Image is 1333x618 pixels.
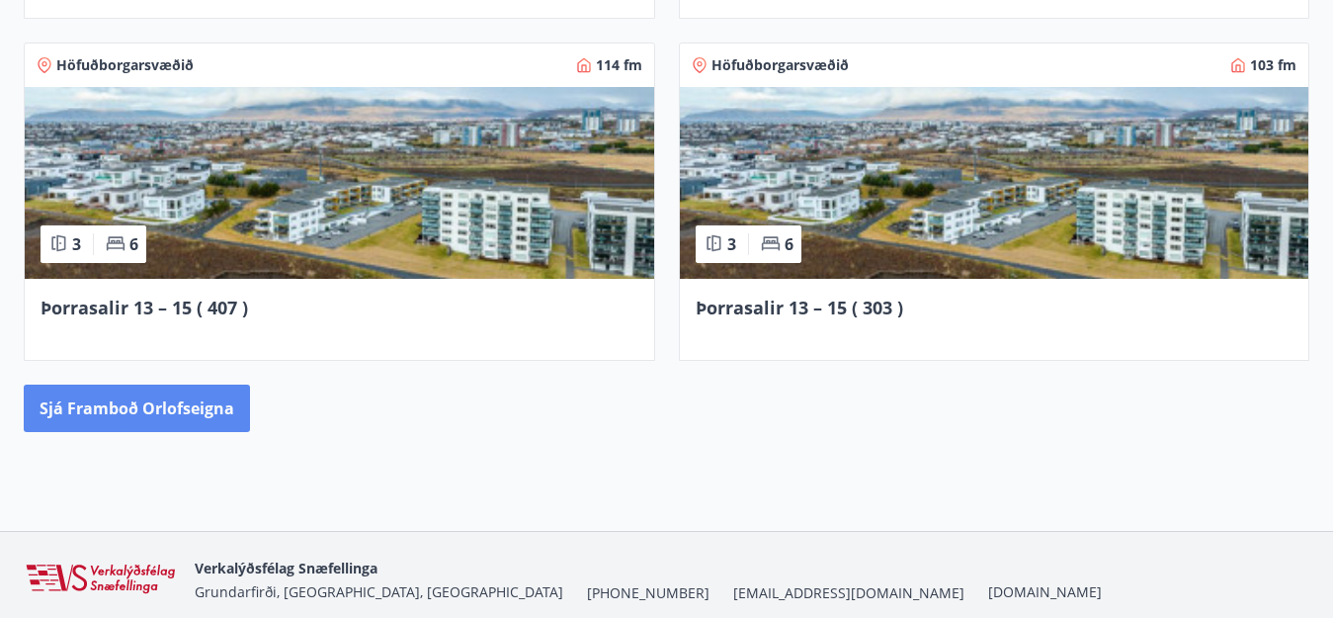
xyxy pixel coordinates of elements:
[680,87,1309,279] img: Paella dish
[195,582,563,601] span: Grundarfirði, [GEOGRAPHIC_DATA], [GEOGRAPHIC_DATA]
[596,55,642,75] span: 114 fm
[727,233,736,255] span: 3
[696,296,903,319] span: Þorrasalir 13 – 15 ( 303 )
[25,87,654,279] img: Paella dish
[733,583,964,603] span: [EMAIL_ADDRESS][DOMAIN_NAME]
[41,296,248,319] span: Þorrasalir 13 – 15 ( 407 )
[24,385,250,432] button: Sjá framboð orlofseigna
[56,55,194,75] span: Höfuðborgarsvæðið
[785,233,793,255] span: 6
[72,233,81,255] span: 3
[129,233,138,255] span: 6
[1250,55,1296,75] span: 103 fm
[711,55,849,75] span: Höfuðborgarsvæðið
[587,583,709,603] span: [PHONE_NUMBER]
[24,563,179,596] img: WvRpJk2u6KDFA1HvFrCJUzbr97ECa5dHUCvez65j.png
[988,582,1102,601] a: [DOMAIN_NAME]
[195,559,377,577] span: Verkalýðsfélag Snæfellinga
